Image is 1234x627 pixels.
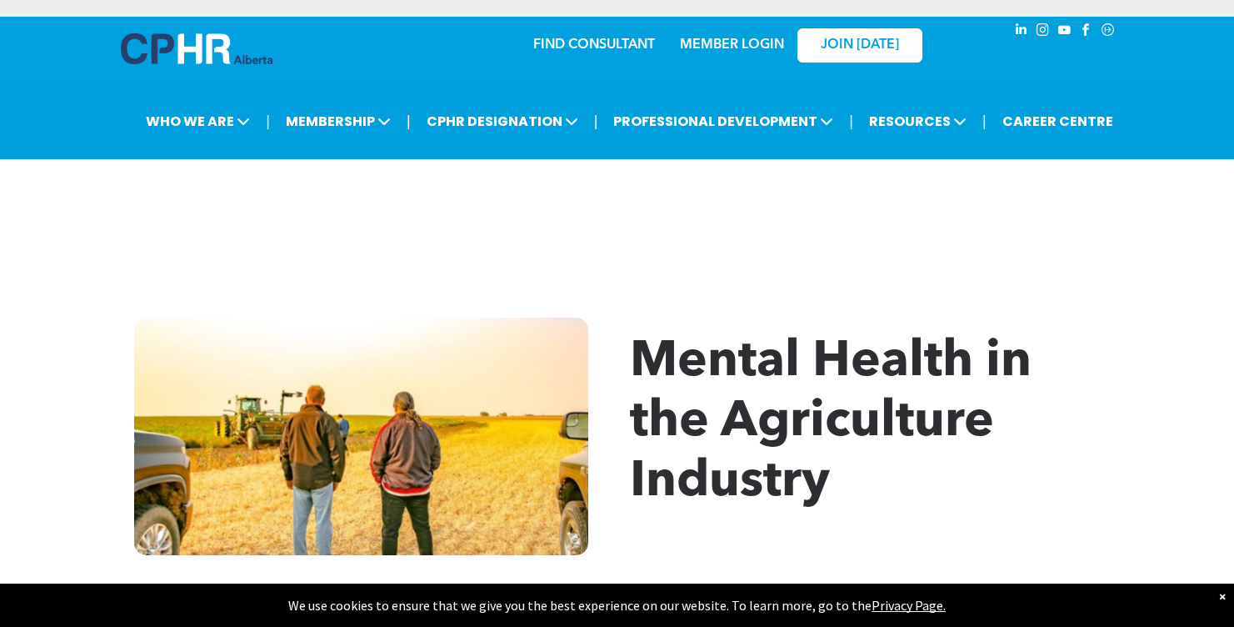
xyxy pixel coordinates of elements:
[1077,21,1096,43] a: facebook
[872,597,946,614] a: Privacy Page.
[608,106,838,137] span: PROFESSIONAL DEVELOPMENT
[997,106,1118,137] a: CAREER CENTRE
[821,38,899,53] span: JOIN [DATE]
[864,106,972,137] span: RESOURCES
[1012,21,1031,43] a: linkedin
[1056,21,1074,43] a: youtube
[1034,21,1052,43] a: instagram
[141,106,255,137] span: WHO WE ARE
[797,28,922,63] a: JOIN [DATE]
[1219,588,1226,604] div: Dismiss notification
[407,104,411,138] li: |
[849,104,853,138] li: |
[533,38,655,52] a: FIND CONSULTANT
[680,38,784,52] a: MEMBER LOGIN
[266,104,270,138] li: |
[630,338,1032,508] span: Mental Health in the Agriculture Industry
[982,104,987,138] li: |
[422,106,583,137] span: CPHR DESIGNATION
[281,106,396,137] span: MEMBERSHIP
[594,104,598,138] li: |
[121,33,272,64] img: A blue and white logo for cp alberta
[1099,21,1117,43] a: Social network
